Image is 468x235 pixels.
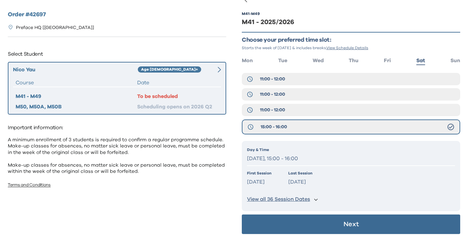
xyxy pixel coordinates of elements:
[16,24,94,31] p: Preface HQ [[GEOGRAPHIC_DATA]]
[242,11,260,16] div: M41 - M49
[260,107,285,113] span: 11:00 - 12:00
[261,124,287,130] span: 15:00 - 16:00
[278,58,287,63] span: Tue
[384,58,391,63] span: Fri
[450,58,460,63] span: Sun
[242,88,460,101] button: 11:00 - 12:00
[8,183,51,187] a: Terms and Conditions
[8,137,226,175] p: A minimum enrollment of 3 students is required to confirm a regular programme schedule. Make-up c...
[138,66,201,73] div: Age [DEMOGRAPHIC_DATA]+
[344,221,359,228] p: Next
[137,92,218,100] div: To be scheduled
[8,49,226,59] p: Select Student
[16,103,137,111] div: M50, M50A, M50B
[16,79,137,87] div: Course
[416,58,425,63] span: Sat
[247,147,455,153] p: Day & Time
[313,58,324,63] span: Wed
[137,103,218,111] div: Scheduling opens on 2026 Q2
[288,170,312,176] p: Last Session
[8,10,226,19] h2: Order # 42697
[242,119,460,134] button: 15:00 - 16:00
[242,45,460,50] p: Starts the week of [DATE] & includes breaks.
[242,36,460,44] p: Choose your preferred time slot:
[326,46,368,50] span: View Schedule Details
[8,122,226,133] p: Important information:
[260,76,285,82] span: 11:00 - 12:00
[242,214,460,234] button: Next
[247,177,271,187] p: [DATE]
[242,104,460,116] button: 11:00 - 12:00
[242,18,460,27] div: M41 - 2025/2026
[242,58,253,63] span: Mon
[247,154,455,163] p: [DATE], 15:00 - 16:00
[247,196,310,203] p: View all 36 Session Dates
[288,177,312,187] p: [DATE]
[16,92,137,100] div: M41 - M49
[349,58,358,63] span: Thu
[242,73,460,85] button: 11:00 - 12:00
[247,170,271,176] p: First Session
[13,66,138,74] div: Nico Yau
[260,91,285,98] span: 11:00 - 12:00
[137,79,218,87] div: Date
[247,193,455,205] button: View all 36 Session Dates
